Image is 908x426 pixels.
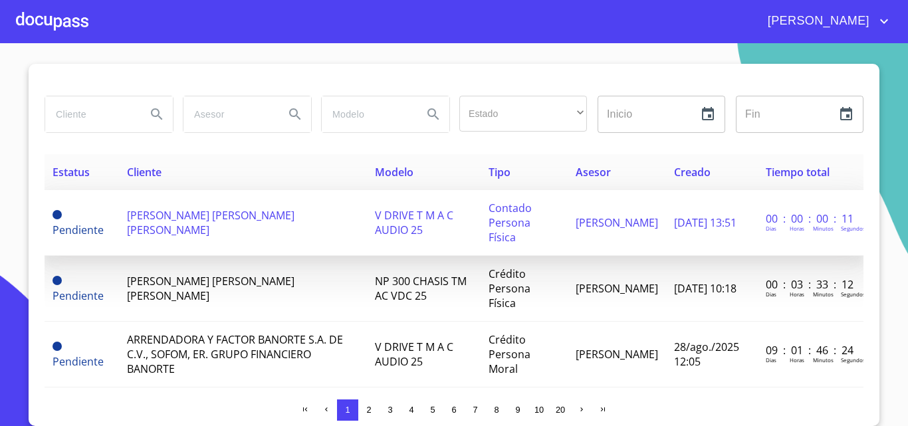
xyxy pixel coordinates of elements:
span: [PERSON_NAME] [576,347,658,362]
button: 4 [401,399,422,421]
button: Search [141,98,173,130]
button: 9 [507,399,528,421]
span: Estatus [53,165,90,179]
div: ​ [459,96,587,132]
span: Creado [674,165,711,179]
span: V DRIVE T M A C AUDIO 25 [375,208,453,237]
span: 6 [451,405,456,415]
span: Pendiente [53,342,62,351]
span: Tipo [489,165,511,179]
button: Search [417,98,449,130]
p: Horas [790,290,804,298]
input: search [45,96,136,132]
span: 7 [473,405,477,415]
button: 10 [528,399,550,421]
button: 3 [380,399,401,421]
p: 09 : 01 : 46 : 24 [766,343,855,358]
p: 00 : 00 : 00 : 11 [766,211,855,226]
span: NP 300 CHASIS TM AC VDC 25 [375,274,467,303]
button: 20 [550,399,571,421]
span: 4 [409,405,413,415]
p: Minutos [813,225,834,232]
button: 6 [443,399,465,421]
span: ARRENDADORA Y FACTOR BANORTE S.A. DE C.V., SOFOM, ER. GRUPO FINANCIERO BANORTE [127,332,343,376]
span: Pendiente [53,354,104,369]
span: [PERSON_NAME] [576,281,658,296]
span: [DATE] 13:51 [674,215,737,230]
p: 00 : 03 : 33 : 12 [766,277,855,292]
input: search [322,96,412,132]
span: 10 [534,405,544,415]
button: 7 [465,399,486,421]
span: Contado Persona Física [489,201,532,245]
span: 1 [345,405,350,415]
p: Dias [766,290,776,298]
span: [PERSON_NAME] [PERSON_NAME] [PERSON_NAME] [127,208,294,237]
span: Pendiente [53,276,62,285]
span: [DATE] 10:18 [674,281,737,296]
button: 5 [422,399,443,421]
span: [PERSON_NAME] [758,11,876,32]
button: 8 [486,399,507,421]
span: [PERSON_NAME] [PERSON_NAME] [PERSON_NAME] [127,274,294,303]
p: Minutos [813,356,834,364]
span: Pendiente [53,210,62,219]
p: Horas [790,225,804,232]
span: Crédito Persona Moral [489,332,530,376]
p: Segundos [841,225,865,232]
p: Horas [790,356,804,364]
button: 2 [358,399,380,421]
button: account of current user [758,11,892,32]
span: 28/ago./2025 12:05 [674,340,739,369]
span: Asesor [576,165,611,179]
p: Dias [766,225,776,232]
span: 9 [515,405,520,415]
input: search [183,96,274,132]
span: V DRIVE T M A C AUDIO 25 [375,340,453,369]
button: Search [279,98,311,130]
span: [PERSON_NAME] [576,215,658,230]
span: Tiempo total [766,165,830,179]
p: Dias [766,356,776,364]
span: Cliente [127,165,162,179]
span: Modelo [375,165,413,179]
span: 5 [430,405,435,415]
button: 1 [337,399,358,421]
span: 20 [556,405,565,415]
span: Pendiente [53,223,104,237]
span: Pendiente [53,288,104,303]
span: Crédito Persona Física [489,266,530,310]
span: 2 [366,405,371,415]
span: 8 [494,405,499,415]
p: Segundos [841,356,865,364]
p: Minutos [813,290,834,298]
span: 3 [388,405,392,415]
p: Segundos [841,290,865,298]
